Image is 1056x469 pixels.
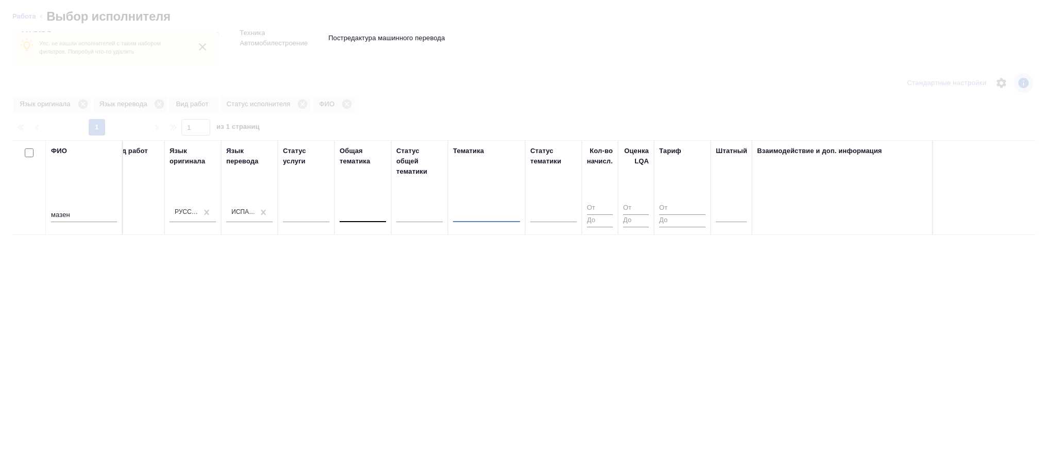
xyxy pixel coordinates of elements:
input: От [659,202,706,215]
p: Постредактура машинного перевода [328,33,445,43]
div: Русский [175,208,198,216]
div: Язык перевода [226,146,273,166]
div: Оценка LQA [623,146,649,166]
div: Штатный [716,146,747,156]
input: От [587,202,613,215]
div: ФИО [51,146,67,156]
input: От [623,202,649,215]
div: Статус услуги [283,146,329,166]
div: Вид работ [113,146,148,156]
div: Взаимодействие и доп. информация [757,146,882,156]
input: До [659,214,706,227]
div: Статус тематики [530,146,577,166]
div: Испанский [231,208,255,216]
input: До [587,214,613,227]
div: Статус общей тематики [396,146,443,177]
div: Тематика [453,146,484,156]
div: Кол-во начисл. [587,146,613,166]
div: Общая тематика [340,146,386,166]
div: Тариф [659,146,681,156]
div: Язык оригинала [170,146,216,166]
input: До [623,214,649,227]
